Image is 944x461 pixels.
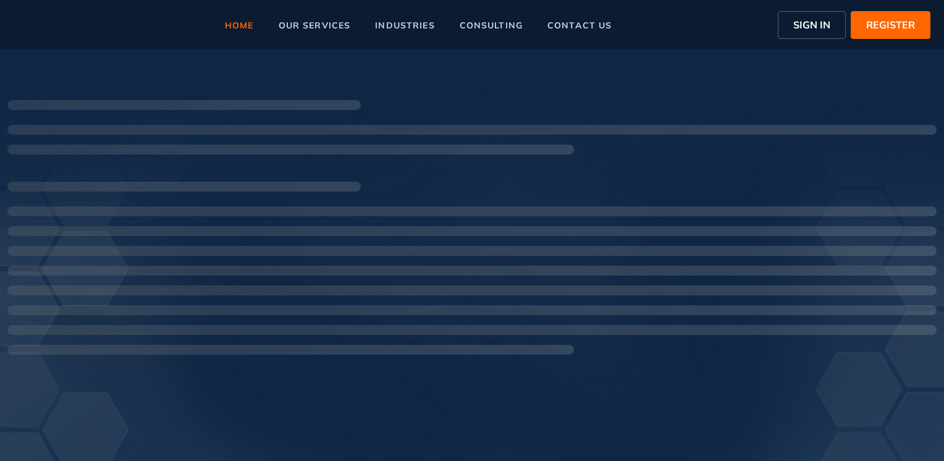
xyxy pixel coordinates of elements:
span: home [225,21,254,30]
button: SIGN IN [778,11,846,39]
span: our services [279,21,351,30]
span: REGISTER [866,17,915,32]
span: contact us [547,21,612,30]
span: consulting [460,21,523,30]
button: REGISTER [851,11,930,39]
span: SIGN IN [793,17,830,32]
span: industries [375,21,434,30]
